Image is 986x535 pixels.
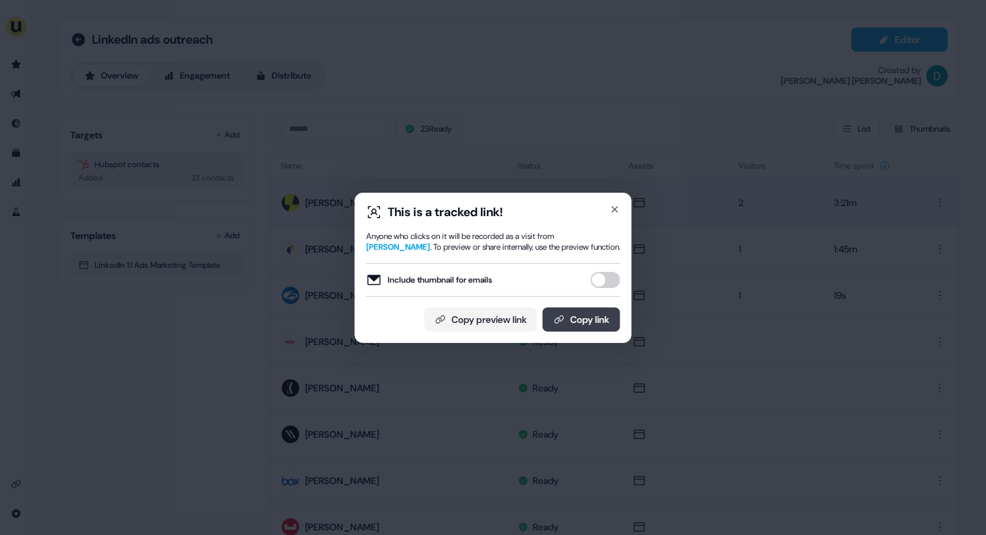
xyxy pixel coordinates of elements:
[425,307,537,332] button: Copy preview link
[388,204,503,220] div: This is a tracked link!
[366,272,492,288] label: Include thumbnail for emails
[543,307,620,332] button: Copy link
[366,231,620,252] div: Anyone who clicks on it will be recorded as a visit from . To preview or share internally, use th...
[366,242,430,252] span: [PERSON_NAME]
